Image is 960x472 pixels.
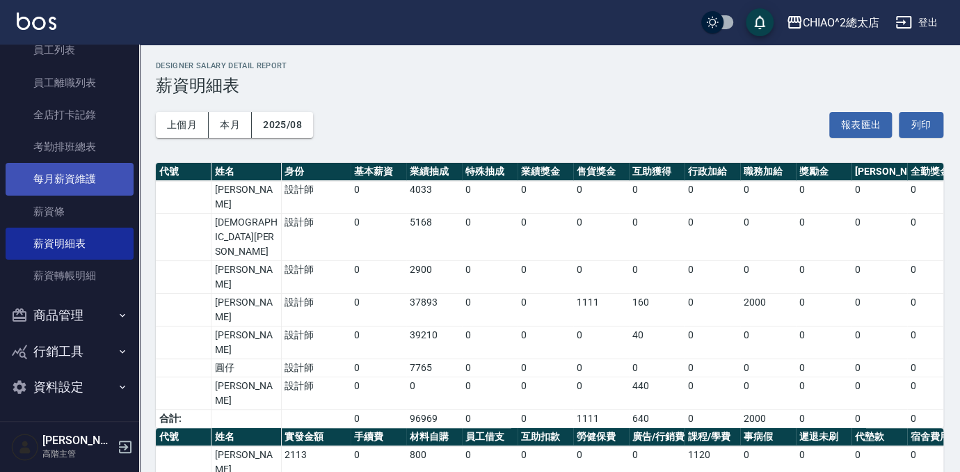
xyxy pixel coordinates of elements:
[462,261,518,294] td: 0
[629,181,685,214] td: 0
[281,181,351,214] td: 設計師
[211,428,281,446] th: 姓名
[462,181,518,214] td: 0
[573,181,629,214] td: 0
[851,294,907,327] td: 0
[573,327,629,359] td: 0
[518,214,573,261] td: 0
[211,163,281,181] th: 姓名
[518,163,573,181] th: 業績獎金
[406,294,462,327] td: 37893
[746,8,774,36] button: save
[851,261,907,294] td: 0
[6,99,134,131] a: 全店打卡記錄
[156,112,209,138] button: 上個月
[406,410,462,428] td: 96969
[209,112,252,138] button: 本月
[740,327,796,359] td: 0
[685,261,740,294] td: 0
[156,163,211,181] th: 代號
[573,214,629,261] td: 0
[406,359,462,377] td: 7765
[573,410,629,428] td: 1111
[740,261,796,294] td: 0
[740,410,796,428] td: 2000
[851,327,907,359] td: 0
[740,377,796,410] td: 0
[796,327,851,359] td: 0
[573,294,629,327] td: 1111
[351,163,406,181] th: 基本薪資
[6,196,134,228] a: 薪資條
[740,294,796,327] td: 2000
[6,131,134,163] a: 考勤排班總表
[629,410,685,428] td: 640
[629,327,685,359] td: 40
[351,214,406,261] td: 0
[796,428,851,446] th: 遲退未刷
[685,410,740,428] td: 0
[518,410,573,428] td: 0
[156,76,943,95] h3: 薪資明細表
[406,428,462,446] th: 材料自購
[685,377,740,410] td: 0
[803,14,879,31] div: CHIAO^2總太店
[740,214,796,261] td: 0
[796,214,851,261] td: 0
[351,359,406,377] td: 0
[406,181,462,214] td: 4033
[573,428,629,446] th: 勞健保費
[281,163,351,181] th: 身份
[629,428,685,446] th: 廣告/行銷費
[6,163,134,195] a: 每月薪資維護
[629,163,685,181] th: 互助獲得
[462,428,518,446] th: 員工借支
[851,359,907,377] td: 0
[685,327,740,359] td: 0
[252,112,313,138] button: 2025/08
[42,448,113,460] p: 高階主管
[796,261,851,294] td: 0
[796,294,851,327] td: 0
[462,163,518,181] th: 特殊抽成
[17,13,56,30] img: Logo
[351,428,406,446] th: 手續費
[781,8,885,37] button: CHIAO^2總太店
[629,261,685,294] td: 0
[518,428,573,446] th: 互助扣款
[629,294,685,327] td: 160
[518,261,573,294] td: 0
[281,377,351,410] td: 設計師
[796,359,851,377] td: 0
[11,433,39,461] img: Person
[42,434,113,448] h5: [PERSON_NAME]
[281,359,351,377] td: 設計師
[740,163,796,181] th: 職務加給
[6,333,134,370] button: 行銷工具
[573,261,629,294] td: 0
[156,428,211,446] th: 代號
[211,181,281,214] td: [PERSON_NAME]
[156,61,943,70] h2: Designer Salary Detail Report
[156,410,211,428] td: 合計:
[281,214,351,261] td: 設計師
[740,181,796,214] td: 0
[6,34,134,66] a: 員工列表
[351,327,406,359] td: 0
[6,260,134,292] a: 薪資轉帳明細
[573,359,629,377] td: 0
[829,112,892,138] button: 報表匯出
[351,181,406,214] td: 0
[518,181,573,214] td: 0
[851,181,907,214] td: 0
[281,294,351,327] td: 設計師
[629,377,685,410] td: 440
[351,377,406,410] td: 0
[281,261,351,294] td: 設計師
[211,377,281,410] td: [PERSON_NAME]
[796,163,851,181] th: 獎勵金
[462,294,518,327] td: 0
[518,359,573,377] td: 0
[281,428,351,446] th: 實發金額
[796,410,851,428] td: 0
